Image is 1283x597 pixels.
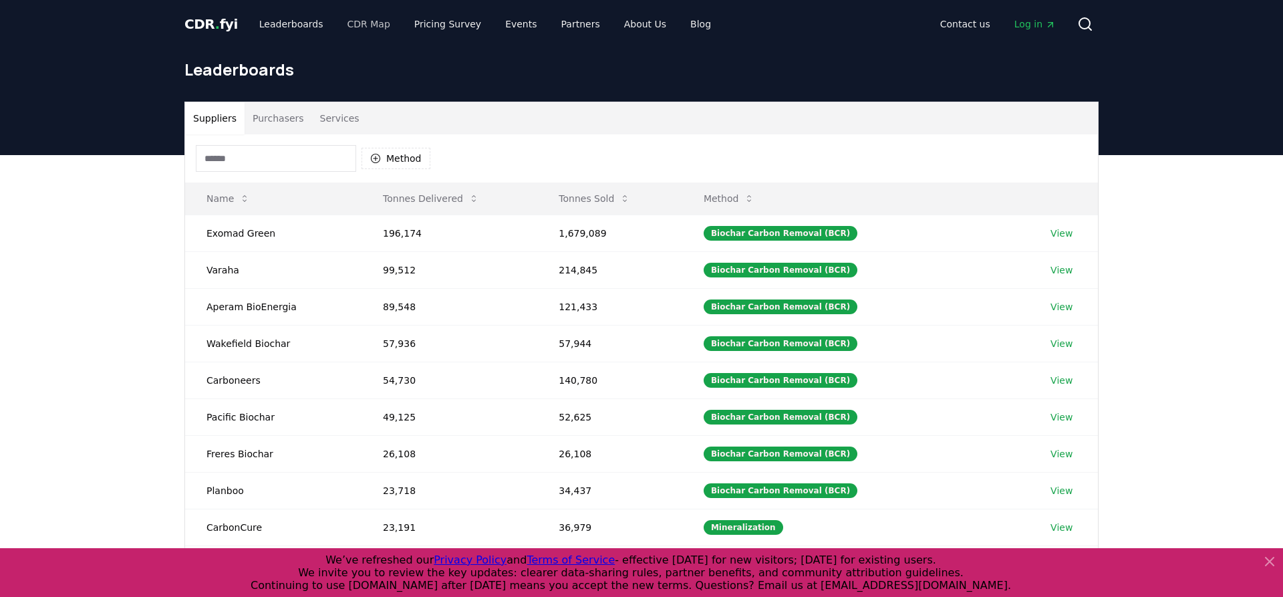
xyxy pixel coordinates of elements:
[704,300,857,314] div: Biochar Carbon Removal (BCR)
[196,185,261,212] button: Name
[680,12,722,36] a: Blog
[704,373,857,388] div: Biochar Carbon Removal (BCR)
[704,520,783,535] div: Mineralization
[362,215,537,251] td: 196,174
[362,435,537,472] td: 26,108
[1050,300,1073,314] a: View
[337,12,401,36] a: CDR Map
[1050,484,1073,497] a: View
[1014,17,1056,31] span: Log in
[494,12,547,36] a: Events
[362,148,430,169] button: Method
[537,546,682,582] td: 28,202
[362,509,537,546] td: 23,191
[1050,447,1073,461] a: View
[185,215,362,251] td: Exomad Green
[249,12,722,36] nav: Main
[537,288,682,325] td: 121,433
[1050,263,1073,277] a: View
[362,288,537,325] td: 89,548
[362,325,537,362] td: 57,936
[537,215,682,251] td: 1,679,089
[537,509,682,546] td: 36,979
[215,16,220,32] span: .
[704,447,857,461] div: Biochar Carbon Removal (BCR)
[185,472,362,509] td: Planboo
[184,59,1099,80] h1: Leaderboards
[537,251,682,288] td: 214,845
[362,362,537,398] td: 54,730
[930,12,1001,36] a: Contact us
[372,185,490,212] button: Tonnes Delivered
[1050,227,1073,240] a: View
[185,435,362,472] td: Freres Biochar
[537,325,682,362] td: 57,944
[1050,337,1073,350] a: View
[184,16,238,32] span: CDR fyi
[185,362,362,398] td: Carboneers
[362,251,537,288] td: 99,512
[1050,521,1073,534] a: View
[185,288,362,325] td: Aperam BioEnergia
[404,12,492,36] a: Pricing Survey
[185,325,362,362] td: Wakefield Biochar
[362,398,537,435] td: 49,125
[704,410,857,425] div: Biochar Carbon Removal (BCR)
[249,12,334,36] a: Leaderboards
[1004,12,1066,36] a: Log in
[704,263,857,277] div: Biochar Carbon Removal (BCR)
[1050,410,1073,424] a: View
[704,483,857,498] div: Biochar Carbon Removal (BCR)
[184,15,238,33] a: CDR.fyi
[185,251,362,288] td: Varaha
[704,336,857,351] div: Biochar Carbon Removal (BCR)
[613,12,677,36] a: About Us
[551,12,611,36] a: Partners
[362,472,537,509] td: 23,718
[537,435,682,472] td: 26,108
[704,226,857,241] div: Biochar Carbon Removal (BCR)
[362,546,537,582] td: 22,780
[930,12,1066,36] nav: Main
[185,509,362,546] td: CarbonCure
[245,102,312,134] button: Purchasers
[185,546,362,582] td: Running Tide | Inactive
[693,185,766,212] button: Method
[1050,374,1073,387] a: View
[185,398,362,435] td: Pacific Biochar
[548,185,641,212] button: Tonnes Sold
[185,102,245,134] button: Suppliers
[537,398,682,435] td: 52,625
[537,472,682,509] td: 34,437
[312,102,368,134] button: Services
[537,362,682,398] td: 140,780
